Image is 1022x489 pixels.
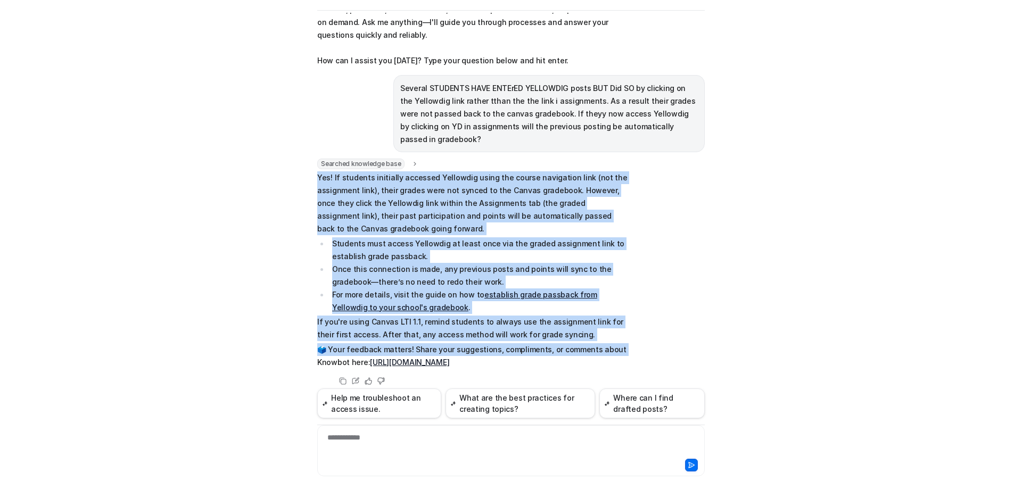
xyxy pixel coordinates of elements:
li: Students must access Yellowdig at least once via the graded assignment link to establish grade pa... [329,237,629,263]
li: For more details, visit the guide on how to . [329,288,629,314]
li: Once this connection is made, any previous posts and points will sync to the gradebook—there’s no... [329,263,629,288]
a: establish grade passback from Yellowdig to your school's gradebook [332,290,597,312]
p: If you're using Canvas LTI 1.1, remind students to always use the assignment link for their first... [317,316,629,341]
button: Help me troubleshoot an access issue. [317,388,441,418]
button: Where can I find drafted posts? [599,388,705,418]
p: Several STUDENTS HAVE ENTErED YELLOWDIG posts BUT Did SO by clicking on the Yellowdig link rather... [400,82,698,146]
button: What are the best practices for creating topics? [446,388,595,418]
p: Yes! If students initially accessed Yellowdig using the course navigation link (not the assignmen... [317,171,629,235]
span: Searched knowledge base [317,159,405,169]
p: 🗳️ Your feedback matters! Share your suggestions, compliments, or comments about Knowbot here: [317,343,629,369]
a: [URL][DOMAIN_NAME] [370,358,449,367]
